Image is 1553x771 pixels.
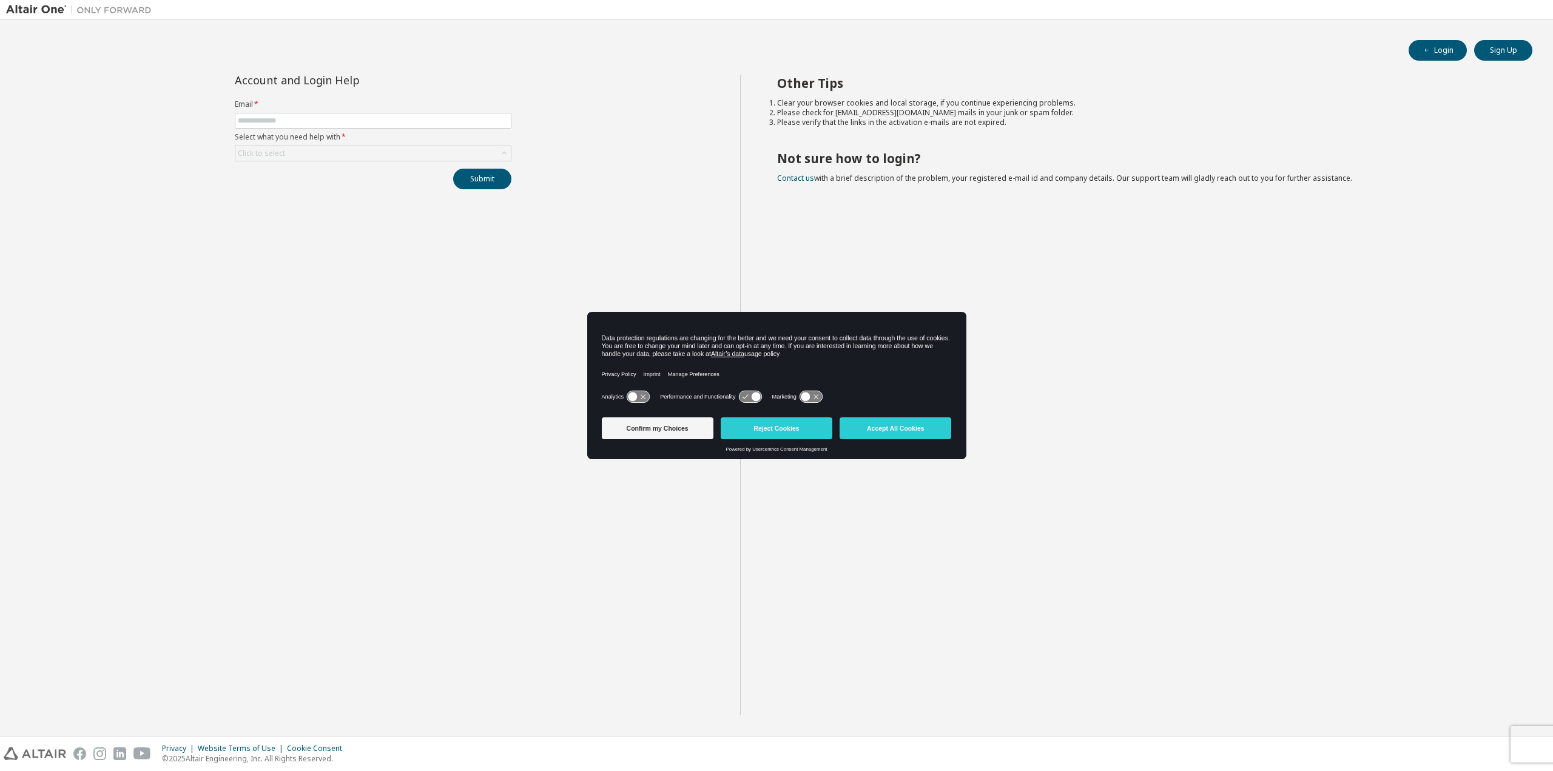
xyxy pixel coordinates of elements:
[162,744,198,753] div: Privacy
[453,169,511,189] button: Submit
[238,149,285,158] div: Click to select
[777,75,1511,91] h2: Other Tips
[777,98,1511,108] li: Clear your browser cookies and local storage, if you continue experiencing problems.
[777,150,1511,166] h2: Not sure how to login?
[235,132,511,142] label: Select what you need help with
[777,108,1511,118] li: Please check for [EMAIL_ADDRESS][DOMAIN_NAME] mails in your junk or spam folder.
[6,4,158,16] img: Altair One
[1409,40,1467,61] button: Login
[777,173,814,183] a: Contact us
[93,747,106,760] img: instagram.svg
[235,146,511,161] div: Click to select
[73,747,86,760] img: facebook.svg
[198,744,287,753] div: Website Terms of Use
[162,753,349,764] p: © 2025 Altair Engineering, Inc. All Rights Reserved.
[235,75,456,85] div: Account and Login Help
[4,747,66,760] img: altair_logo.svg
[113,747,126,760] img: linkedin.svg
[235,99,511,109] label: Email
[777,173,1352,183] span: with a brief description of the problem, your registered e-mail id and company details. Our suppo...
[777,118,1511,127] li: Please verify that the links in the activation e-mails are not expired.
[133,747,151,760] img: youtube.svg
[287,744,349,753] div: Cookie Consent
[1474,40,1532,61] button: Sign Up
